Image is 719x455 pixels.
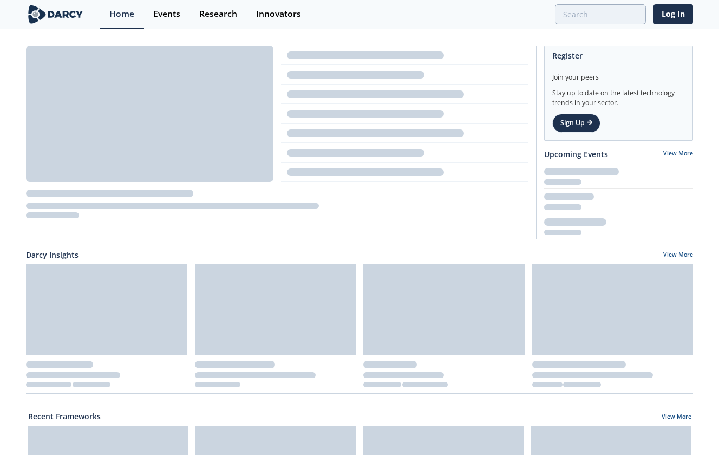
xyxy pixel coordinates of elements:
a: View More [662,413,691,422]
div: Innovators [256,10,301,18]
a: View More [663,251,693,261]
a: Darcy Insights [26,249,79,261]
div: Stay up to date on the latest technology trends in your sector. [552,82,685,108]
img: logo-wide.svg [26,5,85,24]
a: Recent Frameworks [28,411,101,422]
a: Log In [653,4,693,24]
div: Events [153,10,180,18]
div: Join your peers [552,65,685,82]
div: Research [199,10,237,18]
div: Home [109,10,134,18]
a: Sign Up [552,114,600,132]
div: Register [552,46,685,65]
a: View More [663,149,693,157]
a: Upcoming Events [544,148,608,160]
input: Advanced Search [555,4,646,24]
